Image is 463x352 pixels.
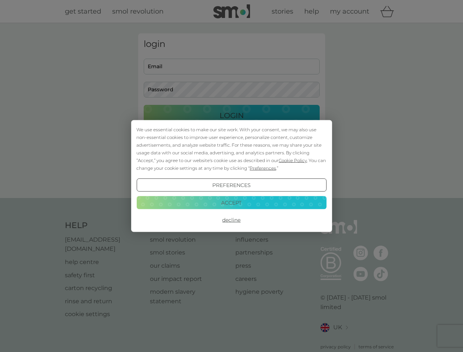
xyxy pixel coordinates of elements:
[136,179,326,192] button: Preferences
[136,126,326,172] div: We use essential cookies to make our site work. With your consent, we may also use non-essential ...
[136,213,326,227] button: Decline
[136,196,326,209] button: Accept
[131,120,332,232] div: Cookie Consent Prompt
[279,158,307,163] span: Cookie Policy
[250,165,276,171] span: Preferences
